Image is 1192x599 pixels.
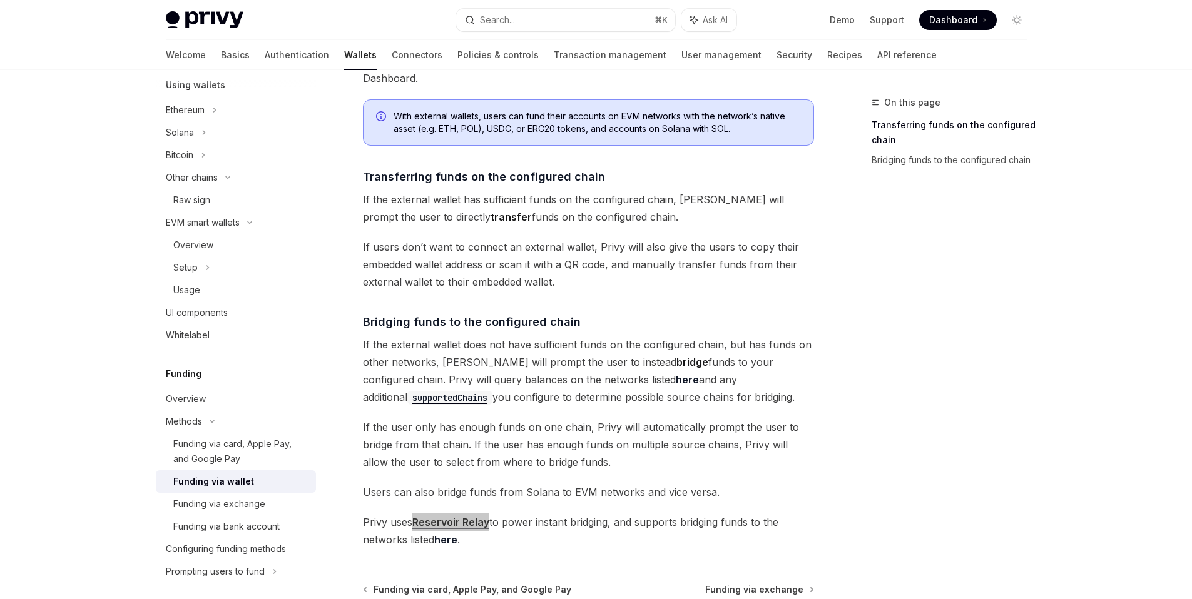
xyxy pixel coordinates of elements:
a: Overview [156,234,316,256]
h5: Funding [166,366,201,381]
a: here [434,533,457,546]
div: Configuring funding methods [166,541,286,556]
a: UI components [156,301,316,324]
span: Privy uses to power instant bridging, and supports bridging funds to the networks listed . [363,513,814,548]
svg: Info [376,111,389,124]
a: Transaction management [554,40,666,70]
a: here [676,373,699,386]
span: ⌘ K [655,15,668,25]
a: Raw sign [156,189,316,211]
code: supportedChains [407,391,492,405]
strong: bridge [676,356,708,368]
a: Security [777,40,812,70]
a: Funding via wallet [156,470,316,493]
span: Bridging funds to the configured chain [363,313,581,330]
a: Whitelabel [156,324,316,346]
div: Bitcoin [166,148,193,163]
div: Funding via wallet [173,474,254,489]
a: Basics [221,40,250,70]
div: UI components [166,305,228,320]
a: Support [870,14,904,26]
a: API reference [877,40,937,70]
div: EVM smart wallets [166,215,240,230]
button: Toggle dark mode [1007,10,1027,30]
div: Search... [480,13,515,28]
a: Recipes [827,40,862,70]
a: User management [681,40,762,70]
span: Dashboard [929,14,977,26]
a: Configuring funding methods [156,538,316,560]
a: Usage [156,279,316,301]
div: Prompting users to fund [166,564,265,579]
a: Reservoir Relay [412,516,489,529]
div: Other chains [166,170,218,185]
a: Funding via bank account [156,515,316,538]
a: Funding via card, Apple Pay, and Google Pay [364,583,571,596]
span: If the external wallet has sufficient funds on the configured chain, [PERSON_NAME] will prompt th... [363,191,814,226]
div: Overview [166,391,206,406]
span: Transferring funds on the configured chain [363,168,605,185]
span: With external wallets, users can fund their accounts on EVM networks with the network’s native as... [394,110,801,135]
div: Ethereum [166,103,205,118]
a: Demo [830,14,855,26]
span: If users don’t want to connect an external wallet, Privy will also give the users to copy their e... [363,238,814,291]
span: On this page [884,95,940,110]
span: Ask AI [703,14,728,26]
a: Transferring funds on the configured chain [872,115,1037,150]
span: Users can also bridge funds from Solana to EVM networks and vice versa. [363,483,814,501]
span: Funding via card, Apple Pay, and Google Pay [374,583,571,596]
a: Connectors [392,40,442,70]
div: Methods [166,414,202,429]
a: Funding via exchange [705,583,813,596]
button: Ask AI [681,9,736,31]
span: If the external wallet does not have sufficient funds on the configured chain, but has funds on o... [363,336,814,406]
div: Whitelabel [166,328,210,343]
button: Search...⌘K [456,9,675,31]
div: Funding via card, Apple Pay, and Google Pay [173,436,308,466]
img: light logo [166,11,243,29]
a: Authentication [265,40,329,70]
span: Funding via exchange [705,583,803,596]
div: Funding via exchange [173,496,265,511]
a: Dashboard [919,10,997,30]
a: Welcome [166,40,206,70]
a: Funding via exchange [156,493,316,515]
a: Funding via card, Apple Pay, and Google Pay [156,433,316,470]
div: Overview [173,238,213,253]
a: Overview [156,388,316,410]
div: Raw sign [173,193,210,208]
div: Funding via bank account [173,519,280,534]
div: Setup [173,260,198,275]
span: If the user only has enough funds on one chain, Privy will automatically prompt the user to bridg... [363,418,814,471]
a: Policies & controls [457,40,539,70]
a: Wallets [344,40,377,70]
div: Usage [173,283,200,298]
a: supportedChains [407,391,492,403]
a: Bridging funds to the configured chain [872,150,1037,170]
strong: transfer [491,211,532,223]
div: Solana [166,125,194,140]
